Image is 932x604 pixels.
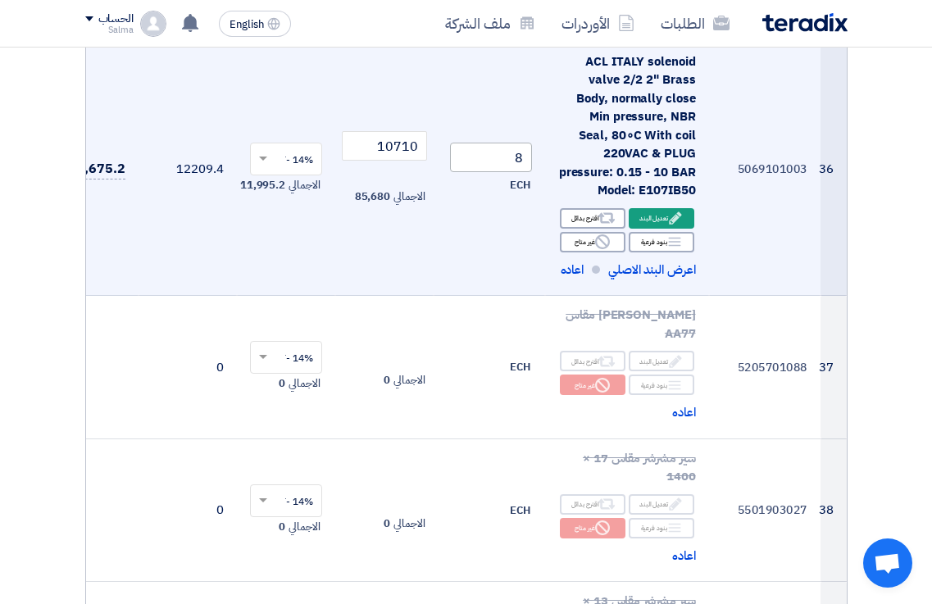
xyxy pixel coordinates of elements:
div: غير متاح [560,518,625,538]
button: English [219,11,291,37]
div: Salma [85,25,134,34]
div: اقترح بدائل [560,494,625,515]
span: الاجمالي [289,177,320,193]
td: 38 [821,438,847,582]
td: 0 [139,296,237,439]
div: غير متاح [560,232,625,252]
div: الحساب [98,12,134,26]
span: 97,675.2 [68,159,125,179]
div: تعديل البند [629,208,694,229]
td: 5205701088 [709,296,821,439]
div: تعديل البند [629,351,694,371]
span: 11,995.2 [240,177,285,193]
div: بنود فرعية [629,518,694,538]
img: Teradix logo [762,13,848,32]
span: ECH [510,502,530,519]
span: اعرض البند الاصلي [608,261,695,279]
span: [PERSON_NAME] مقاس AA77 [566,306,695,343]
div: بنود فرعية [629,375,694,395]
div: اقترح بدائل [560,208,625,229]
span: 85,680 [355,188,390,205]
a: الطلبات [648,4,743,43]
div: Open chat [863,538,912,588]
span: 0 [384,372,390,388]
span: الاجمالي [289,519,320,535]
td: 12209.4 [139,42,237,296]
a: ملف الشركة [432,4,548,43]
img: profile_test.png [140,11,166,37]
span: 0 [279,519,285,535]
div: ACL ITALY solenoid valve 2/2 2" Brass Body, normally close Min pressure, NBR Seal, 80∘C With coil... [558,52,696,200]
span: الاجمالي [289,375,320,392]
div: تعديل البند [629,494,694,515]
span: الاجمالي [393,188,425,205]
input: RFQ_STEP1.ITEMS.2.AMOUNT_TITLE [450,143,532,172]
input: أدخل سعر الوحدة [342,131,427,161]
ng-select: VAT [250,484,322,517]
span: ECH [510,177,530,193]
div: غير متاح [560,375,625,395]
span: اعاده [561,261,584,279]
span: 0 [279,375,285,392]
div: بنود فرعية [629,232,694,252]
td: 36 [821,42,847,296]
span: الاجمالي [393,372,425,388]
span: اعاده [672,547,696,565]
span: ECH [510,359,530,375]
td: 0 [139,438,237,582]
span: 0 [384,515,390,532]
td: 5501903027 [709,438,821,582]
span: اعاده [672,403,696,422]
ng-select: VAT [250,341,322,374]
span: English [230,19,264,30]
span: الاجمالي [393,515,425,532]
td: 37 [821,296,847,439]
div: اقترح بدائل [560,351,625,371]
span: سير مشرشر مقاس 17 × 1400 [583,449,695,486]
td: 5069101003 [709,42,821,296]
ng-select: VAT [250,143,322,175]
a: الأوردرات [548,4,648,43]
